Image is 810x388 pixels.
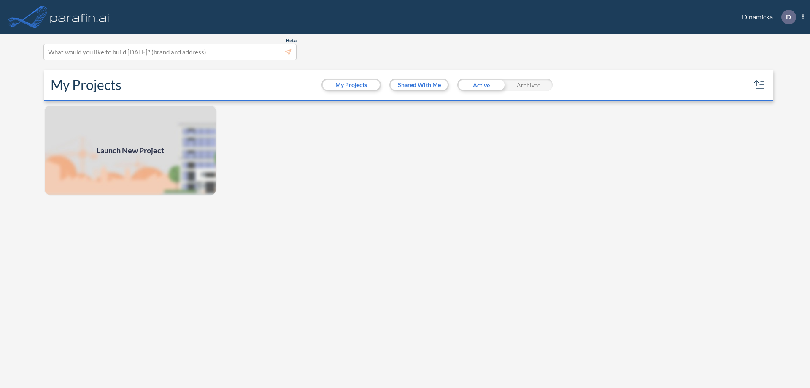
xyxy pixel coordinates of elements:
[786,13,791,21] p: D
[505,79,553,91] div: Archived
[729,10,804,24] div: Dinamicka
[51,77,121,93] h2: My Projects
[457,79,505,91] div: Active
[44,105,217,196] img: add
[286,37,297,44] span: Beta
[49,8,111,25] img: logo
[323,80,380,90] button: My Projects
[97,145,164,156] span: Launch New Project
[44,105,217,196] a: Launch New Project
[753,78,766,92] button: sort
[391,80,448,90] button: Shared With Me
